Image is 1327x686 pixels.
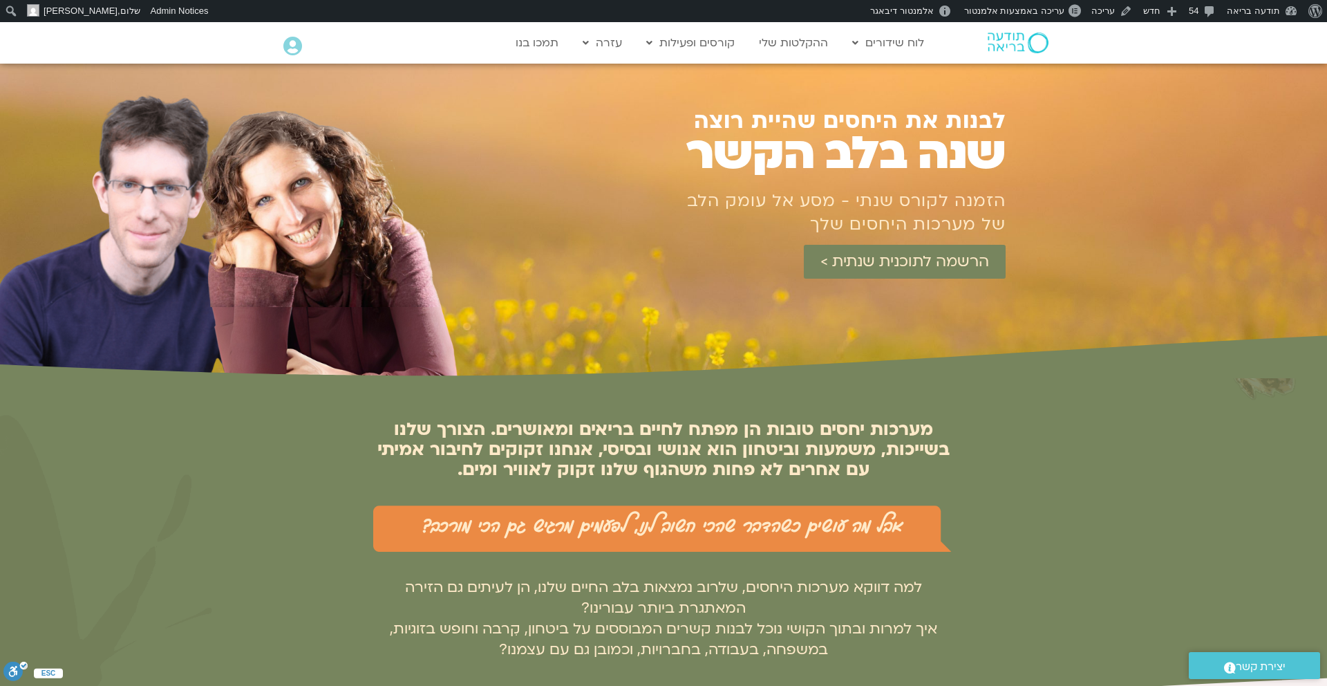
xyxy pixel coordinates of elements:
h1: לבנות את היחסים שהיית רוצה [633,109,1006,133]
h1: שנה בלב הקשר [619,133,1006,175]
h2: מערכות יחסים טובות הן מפתח לחיים בריאים ומאושרים. הצורך שלנו בשייכות, משמעות וביטחון הוא אנושי וב... [373,420,954,480]
span: עריכה באמצעות אלמנטור [964,6,1064,16]
a: תמכו בנו [509,30,565,56]
p: למה דווקא מערכות היחסים, שלרוב נמצאות בלב החיים שלנו, הן לעיתים גם הזירה המאתגרת ביותר עבורינו? א... [373,577,954,660]
img: תודעה בריאה [988,33,1048,53]
h2: אבל מה עושים כשהדבר שהכי חשוב לנו, לפעמים מרגיש גם הכי מורכב? [380,510,947,537]
a: לוח שידורים [845,30,931,56]
h1: הזמנה לקורס שנתי - מסע אל עומק הלב של מערכות היחסים שלך [681,189,1006,237]
a: יצירת קשר [1189,652,1320,679]
span: יצירת קשר [1236,658,1286,676]
a: הרשמה לתוכנית שנתית > [804,245,1006,279]
a: ההקלטות שלי [752,30,835,56]
span: הרשמה לתוכנית שנתית > [820,253,989,270]
a: עזרה [576,30,629,56]
span: [PERSON_NAME] [44,6,117,16]
a: קורסים ופעילות [639,30,742,56]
